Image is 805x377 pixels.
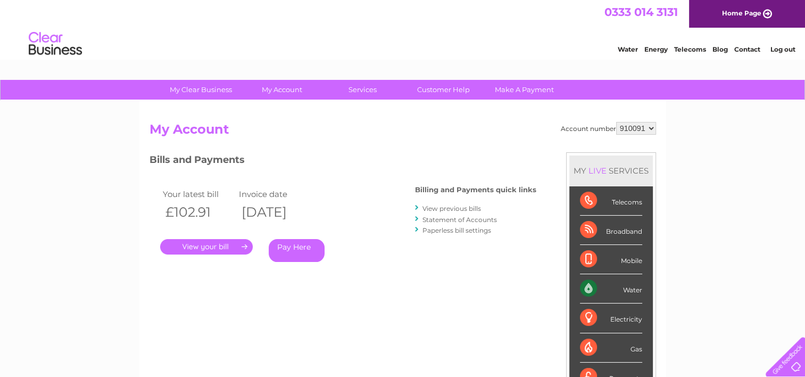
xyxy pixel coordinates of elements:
[422,226,491,234] a: Paperless bill settings
[580,245,642,274] div: Mobile
[618,45,638,53] a: Water
[674,45,706,53] a: Telecoms
[238,80,326,100] a: My Account
[734,45,760,53] a: Contact
[415,186,536,194] h4: Billing and Payments quick links
[150,122,656,142] h2: My Account
[319,80,406,100] a: Services
[160,239,253,255] a: .
[580,333,642,363] div: Gas
[480,80,568,100] a: Make A Payment
[269,239,325,262] a: Pay Here
[712,45,728,53] a: Blog
[770,45,795,53] a: Log out
[604,5,678,19] a: 0333 014 3131
[160,201,237,223] th: £102.91
[586,166,609,176] div: LIVE
[644,45,668,53] a: Energy
[422,204,481,212] a: View previous bills
[580,216,642,245] div: Broadband
[569,155,653,186] div: MY SERVICES
[150,152,536,171] h3: Bills and Payments
[561,122,656,135] div: Account number
[580,186,642,216] div: Telecoms
[236,201,313,223] th: [DATE]
[422,216,497,224] a: Statement of Accounts
[157,80,245,100] a: My Clear Business
[236,187,313,201] td: Invoice date
[152,6,654,52] div: Clear Business is a trading name of Verastar Limited (registered in [GEOGRAPHIC_DATA] No. 3667643...
[580,274,642,304] div: Water
[400,80,487,100] a: Customer Help
[28,28,82,60] img: logo.png
[580,304,642,333] div: Electricity
[160,187,237,201] td: Your latest bill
